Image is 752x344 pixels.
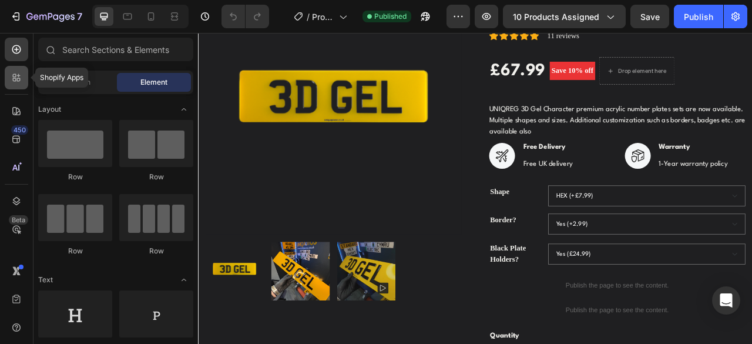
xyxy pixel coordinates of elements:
[447,36,505,60] pre: Save 10% off
[38,104,61,115] span: Layout
[370,230,441,246] legend: Border?
[370,34,442,63] div: £67.99
[221,5,269,28] div: Undo/Redo
[11,125,28,135] div: 450
[38,172,112,182] div: Row
[174,270,193,289] span: Toggle open
[380,315,687,328] p: Publish the page to see the content.
[5,5,88,28] button: 7
[38,38,193,61] input: Search Sections & Elements
[630,5,669,28] button: Save
[77,9,82,24] p: 7
[38,275,53,285] span: Text
[370,266,441,296] legend: Black Plate Holders?
[586,160,674,174] p: 1-Year warranty policy
[198,33,752,344] iframe: Design area
[38,246,112,256] div: Row
[712,286,740,315] div: Open Intercom Messenger
[674,5,723,28] button: Publish
[503,5,626,28] button: 10 products assigned
[119,172,193,182] div: Row
[65,77,90,88] span: Section
[414,139,476,153] p: Free Delivery
[534,44,596,53] div: Drop element here
[586,139,674,153] p: Warranty
[9,215,28,225] div: Beta
[370,194,441,211] legend: Shape
[307,11,310,23] span: /
[119,246,193,256] div: Row
[513,11,599,23] span: 10 products assigned
[640,12,660,22] span: Save
[684,11,713,23] div: Publish
[374,11,407,22] span: Published
[312,11,334,23] span: Product Page - [DATE] 22:41:10
[140,77,167,88] span: Element
[414,160,476,174] p: Free UK delivery
[370,93,696,130] p: UNIQREG 3D Gel Character premium acrylic number plates sets are now available. Multiple shapes an...
[174,100,193,119] span: Toggle open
